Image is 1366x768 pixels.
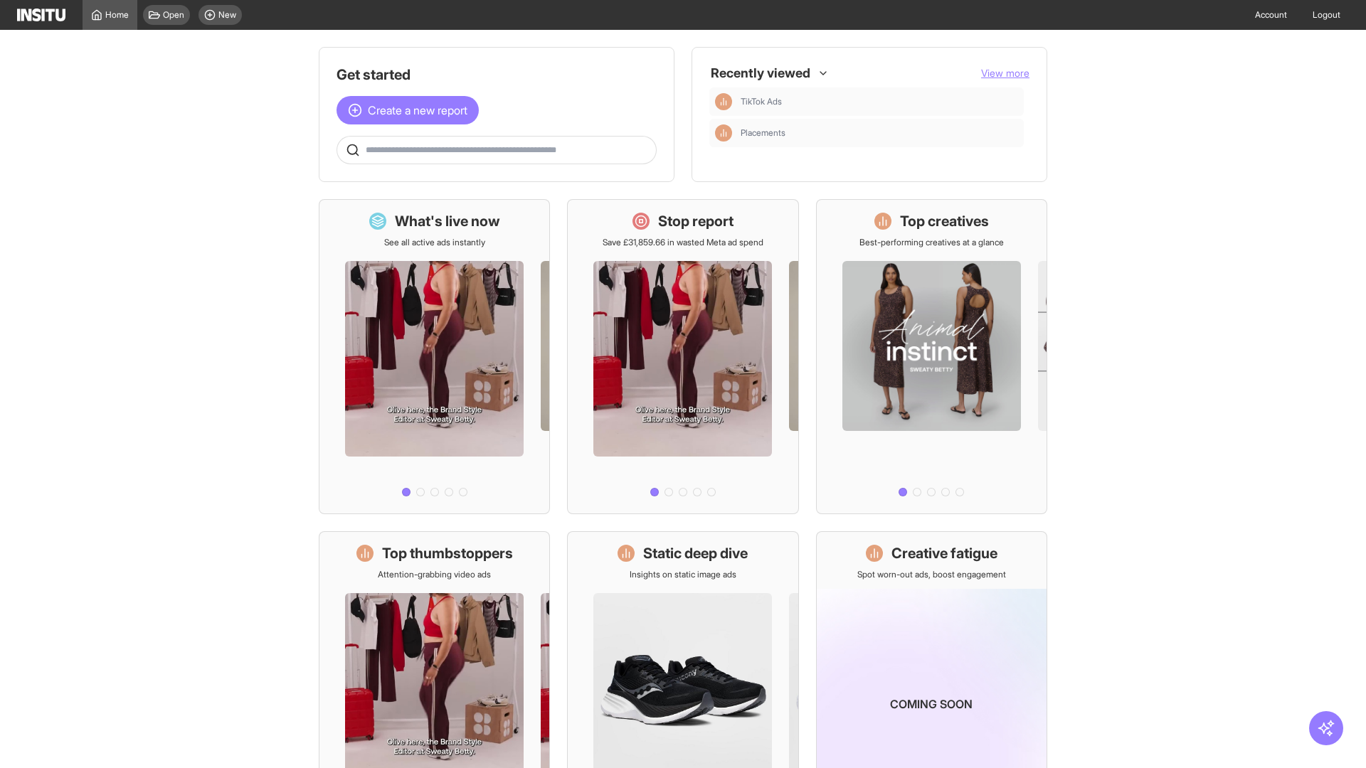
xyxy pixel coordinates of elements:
[319,199,550,514] a: What's live nowSee all active ads instantly
[630,569,736,580] p: Insights on static image ads
[658,211,734,231] h1: Stop report
[741,127,1018,139] span: Placements
[643,543,748,563] h1: Static deep dive
[859,237,1004,248] p: Best-performing creatives at a glance
[163,9,184,21] span: Open
[741,96,1018,107] span: TikTok Ads
[105,9,129,21] span: Home
[218,9,236,21] span: New
[981,67,1029,79] span: View more
[378,569,491,580] p: Attention-grabbing video ads
[741,96,782,107] span: TikTok Ads
[715,124,732,142] div: Insights
[368,102,467,119] span: Create a new report
[741,127,785,139] span: Placements
[395,211,500,231] h1: What's live now
[603,237,763,248] p: Save £31,859.66 in wasted Meta ad spend
[337,65,657,85] h1: Get started
[337,96,479,124] button: Create a new report
[567,199,798,514] a: Stop reportSave £31,859.66 in wasted Meta ad spend
[382,543,513,563] h1: Top thumbstoppers
[715,93,732,110] div: Insights
[900,211,989,231] h1: Top creatives
[17,9,65,21] img: Logo
[981,66,1029,80] button: View more
[816,199,1047,514] a: Top creativesBest-performing creatives at a glance
[384,237,485,248] p: See all active ads instantly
